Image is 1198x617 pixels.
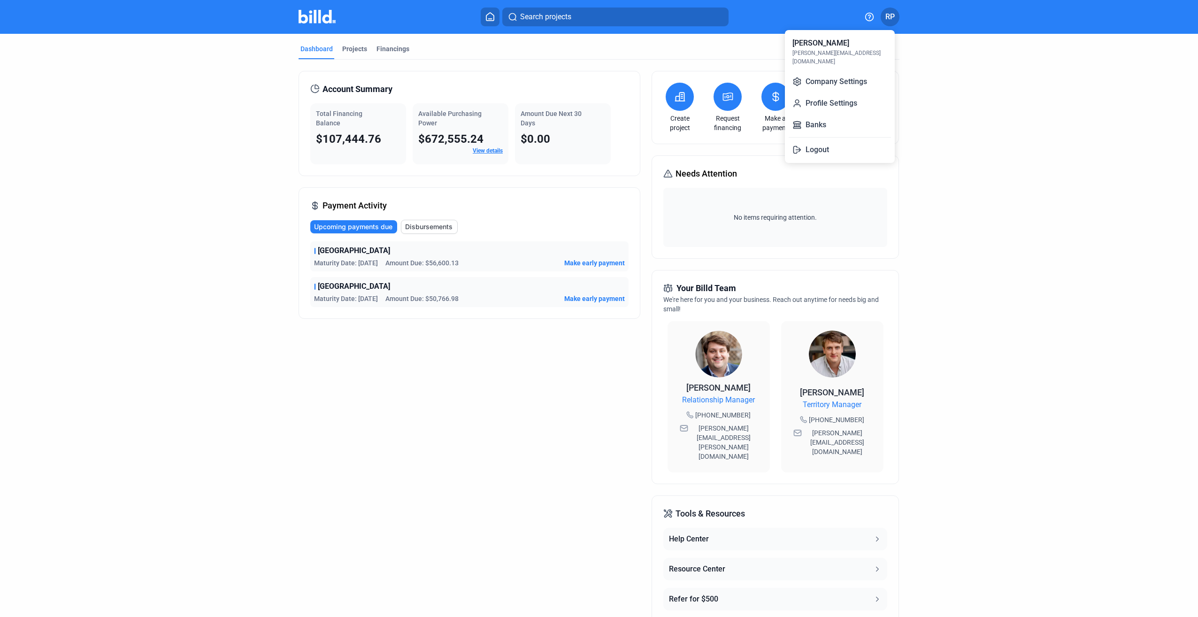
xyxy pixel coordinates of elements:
[792,38,849,49] div: [PERSON_NAME]
[789,72,891,91] button: Company Settings
[789,140,891,159] button: Logout
[792,49,887,66] div: [PERSON_NAME][EMAIL_ADDRESS][DOMAIN_NAME]
[789,116,891,134] button: Banks
[789,94,891,113] button: Profile Settings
